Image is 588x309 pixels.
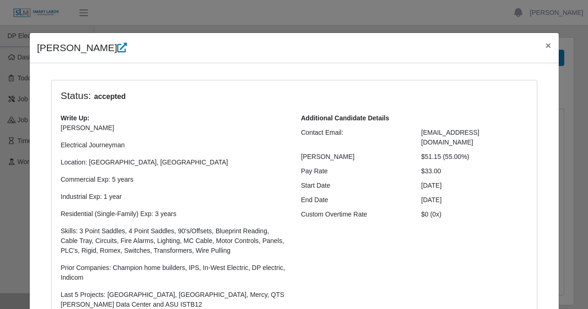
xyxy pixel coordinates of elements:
span: × [545,40,551,51]
div: Contact Email: [294,128,415,147]
div: End Date [294,195,415,205]
div: Start Date [294,181,415,191]
span: $0 (0x) [421,210,442,218]
p: [PERSON_NAME] [61,123,287,133]
h4: [PERSON_NAME] [37,40,127,55]
p: Commercial Exp: 5 years [61,175,287,184]
div: $33.00 [414,166,535,176]
b: Write Up: [61,114,90,122]
b: Additional Candidate Details [301,114,390,122]
p: Skills: 3 Point Saddles, 4 Point Saddles, 90's/Offsets, Blueprint Reading, Cable Tray, Circuits, ... [61,226,287,256]
p: Prior Companies: Champion home builders, IPS, In-West Electric, DP electric, Indicom [61,263,287,283]
div: Custom Overtime Rate [294,210,415,219]
p: Location: [GEOGRAPHIC_DATA], [GEOGRAPHIC_DATA] [61,158,287,167]
p: Residential (Single-Family) Exp: 3 years [61,209,287,219]
span: accepted [91,91,129,102]
button: Close [538,33,558,58]
span: [EMAIL_ADDRESS][DOMAIN_NAME] [421,129,479,146]
div: $51.15 (55.00%) [414,152,535,162]
div: Pay Rate [294,166,415,176]
div: [PERSON_NAME] [294,152,415,162]
p: Industrial Exp: 1 year [61,192,287,202]
span: [DATE] [421,196,442,204]
div: [DATE] [414,181,535,191]
h4: Status: [61,90,408,102]
p: Electrical Journeyman [61,140,287,150]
